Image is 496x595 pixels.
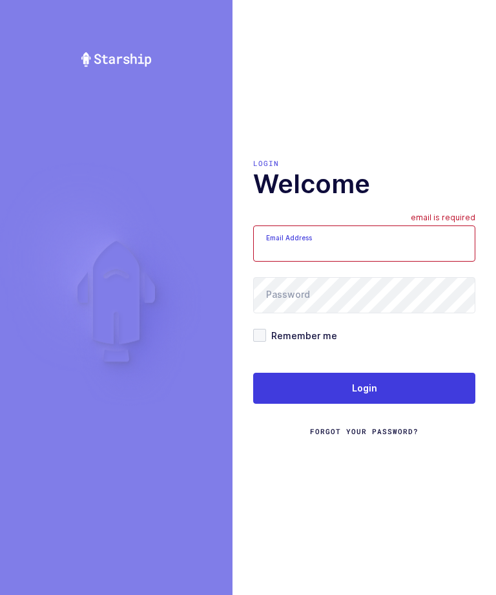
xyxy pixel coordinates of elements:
img: Starship [80,52,152,67]
span: Login [352,382,377,395]
button: Login [253,373,475,404]
input: Email Address [253,225,475,262]
input: Password [253,277,475,313]
div: Login [253,158,475,169]
a: Forgot Your Password? [310,426,418,437]
span: Remember me [266,329,337,342]
h1: Welcome [253,169,475,200]
div: email is required [411,213,475,225]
